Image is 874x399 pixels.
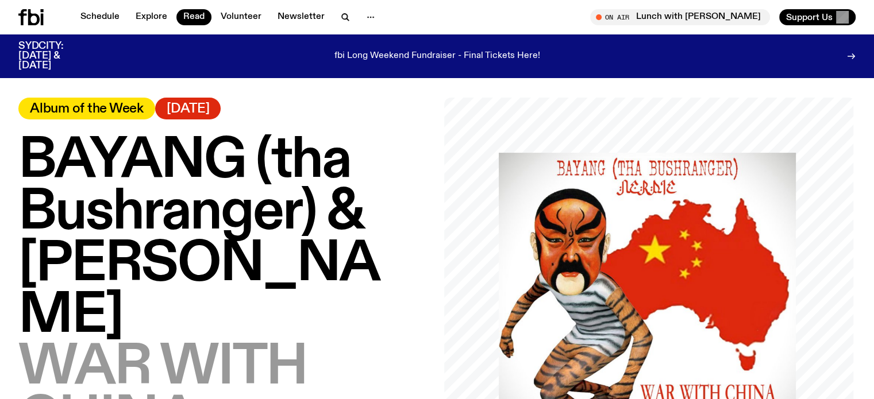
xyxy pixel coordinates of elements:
[167,103,210,115] span: [DATE]
[30,103,144,115] span: Album of the Week
[271,9,332,25] a: Newsletter
[18,41,92,71] h3: SYDCITY: [DATE] & [DATE]
[590,9,770,25] button: On AirLunch with [PERSON_NAME]
[786,12,833,22] span: Support Us
[74,9,126,25] a: Schedule
[334,51,540,61] p: fbi Long Weekend Fundraiser - Final Tickets Here!
[18,133,379,345] span: BAYANG (tha Bushranger) & [PERSON_NAME]
[176,9,211,25] a: Read
[214,9,268,25] a: Volunteer
[779,9,856,25] button: Support Us
[129,9,174,25] a: Explore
